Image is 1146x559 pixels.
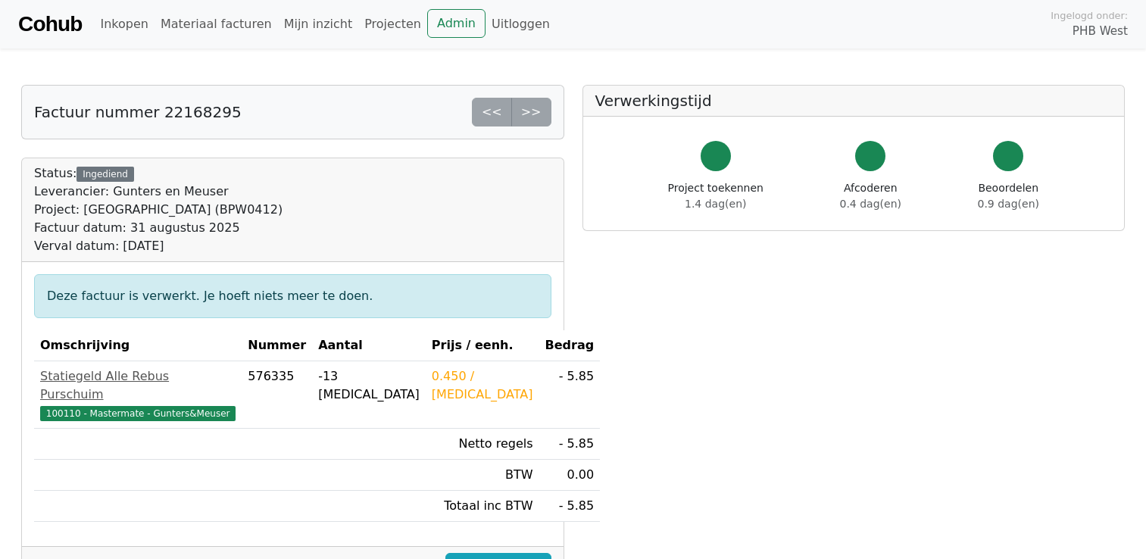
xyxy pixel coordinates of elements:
td: 0.00 [539,460,601,491]
td: - 5.85 [539,429,601,460]
a: Projecten [358,9,427,39]
div: Ingediend [77,167,133,182]
span: Ingelogd onder: [1051,8,1128,23]
td: - 5.85 [539,361,601,429]
td: BTW [426,460,539,491]
div: Status: [34,164,283,255]
div: -13 [MEDICAL_DATA] [318,367,420,404]
div: Project toekennen [668,180,763,212]
td: - 5.85 [539,491,601,522]
a: Materiaal facturen [155,9,278,39]
h5: Factuur nummer 22168295 [34,103,242,121]
td: Netto regels [426,429,539,460]
th: Bedrag [539,330,601,361]
a: Inkopen [94,9,154,39]
td: 576335 [242,361,312,429]
div: Statiegeld Alle Rebus Purschuim [40,367,236,404]
div: Leverancier: Gunters en Meuser [34,183,283,201]
span: 0.4 dag(en) [840,198,901,210]
span: 0.9 dag(en) [978,198,1039,210]
a: Statiegeld Alle Rebus Purschuim100110 - Mastermate - Gunters&Meuser [40,367,236,422]
td: Totaal inc BTW [426,491,539,522]
a: Cohub [18,6,82,42]
th: Prijs / eenh. [426,330,539,361]
div: 0.450 / [MEDICAL_DATA] [432,367,533,404]
div: Project: [GEOGRAPHIC_DATA] (BPW0412) [34,201,283,219]
a: Mijn inzicht [278,9,359,39]
span: 1.4 dag(en) [685,198,746,210]
div: Beoordelen [978,180,1039,212]
th: Nummer [242,330,312,361]
h5: Verwerkingstijd [595,92,1113,110]
a: Admin [427,9,486,38]
th: Omschrijving [34,330,242,361]
div: Afcoderen [840,180,901,212]
div: Deze factuur is verwerkt. Je hoeft niets meer te doen. [34,274,551,318]
a: Uitloggen [486,9,556,39]
span: 100110 - Mastermate - Gunters&Meuser [40,406,236,421]
th: Aantal [312,330,426,361]
span: PHB West [1073,23,1128,40]
div: Factuur datum: 31 augustus 2025 [34,219,283,237]
div: Verval datum: [DATE] [34,237,283,255]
